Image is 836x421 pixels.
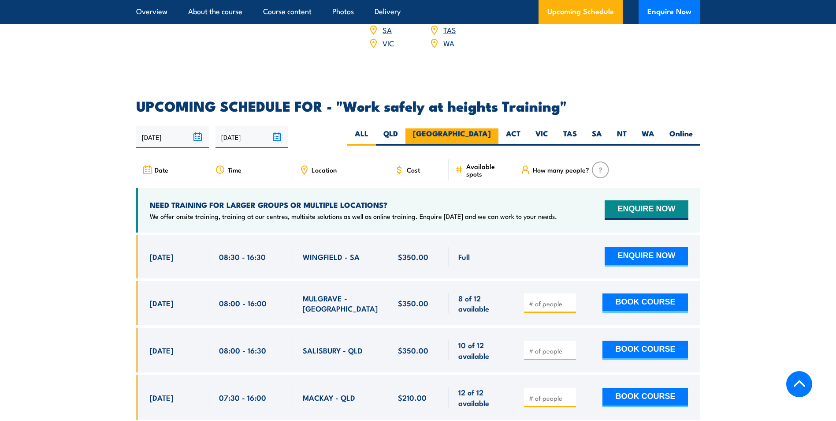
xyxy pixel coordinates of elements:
[458,387,505,408] span: 12 of 12 available
[347,128,376,146] label: ALL
[376,128,405,146] label: QLD
[609,128,634,146] label: NT
[155,166,168,173] span: Date
[498,128,528,146] label: ACT
[602,388,688,407] button: BOOK COURSE
[219,298,267,308] span: 08:00 - 16:00
[458,293,505,314] span: 8 of 12 available
[602,293,688,313] button: BOOK COURSE
[219,345,266,355] span: 08:00 - 16:30
[529,299,573,308] input: # of people
[219,252,266,262] span: 08:30 - 16:30
[383,24,392,35] a: SA
[584,128,609,146] label: SA
[605,200,688,220] button: ENQUIRE NOW
[634,128,662,146] label: WA
[303,392,355,402] span: MACKAY - QLD
[443,24,456,35] a: TAS
[529,346,573,355] input: # of people
[219,392,266,402] span: 07:30 - 16:00
[662,128,700,146] label: Online
[312,166,337,173] span: Location
[303,345,363,355] span: SALISBURY - QLD
[529,394,573,402] input: # of people
[383,38,394,48] a: VIC
[150,345,173,355] span: [DATE]
[136,126,209,148] input: From date
[605,247,688,267] button: ENQUIRE NOW
[466,162,508,177] span: Available spots
[533,166,589,173] span: How many people?
[398,392,427,402] span: $210.00
[443,38,454,48] a: WA
[458,252,470,262] span: Full
[150,392,173,402] span: [DATE]
[150,252,173,262] span: [DATE]
[150,298,173,308] span: [DATE]
[405,128,498,146] label: [GEOGRAPHIC_DATA]
[602,341,688,360] button: BOOK COURSE
[398,252,428,262] span: $350.00
[216,126,288,148] input: To date
[458,340,505,361] span: 10 of 12 available
[150,200,557,210] h4: NEED TRAINING FOR LARGER GROUPS OR MULTIPLE LOCATIONS?
[136,99,700,112] h2: UPCOMING SCHEDULE FOR - "Work safely at heights Training"
[407,166,420,173] span: Cost
[556,128,584,146] label: TAS
[528,128,556,146] label: VIC
[303,293,379,314] span: MULGRAVE - [GEOGRAPHIC_DATA]
[228,166,242,173] span: Time
[150,212,557,221] p: We offer onsite training, training at our centres, multisite solutions as well as online training...
[398,298,428,308] span: $350.00
[303,252,360,262] span: WINGFIELD - SA
[398,345,428,355] span: $350.00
